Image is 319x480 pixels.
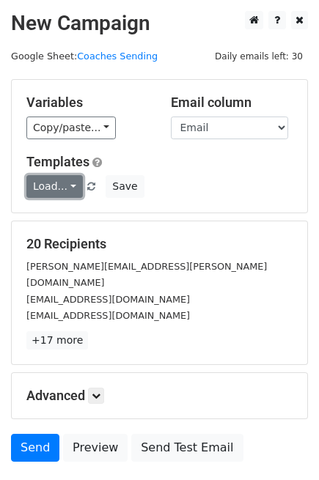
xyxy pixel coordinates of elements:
[26,294,190,305] small: [EMAIL_ADDRESS][DOMAIN_NAME]
[26,117,116,139] a: Copy/paste...
[26,154,89,169] a: Templates
[26,331,88,350] a: +17 more
[11,11,308,36] h2: New Campaign
[11,51,158,62] small: Google Sheet:
[26,95,149,111] h5: Variables
[26,175,83,198] a: Load...
[26,236,293,252] h5: 20 Recipients
[131,434,243,462] a: Send Test Email
[26,261,267,289] small: [PERSON_NAME][EMAIL_ADDRESS][PERSON_NAME][DOMAIN_NAME]
[26,388,293,404] h5: Advanced
[210,48,308,64] span: Daily emails left: 30
[171,95,293,111] h5: Email column
[77,51,158,62] a: Coaches Sending
[210,51,308,62] a: Daily emails left: 30
[26,310,190,321] small: [EMAIL_ADDRESS][DOMAIN_NAME]
[106,175,144,198] button: Save
[11,434,59,462] a: Send
[246,410,319,480] iframe: Chat Widget
[63,434,128,462] a: Preview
